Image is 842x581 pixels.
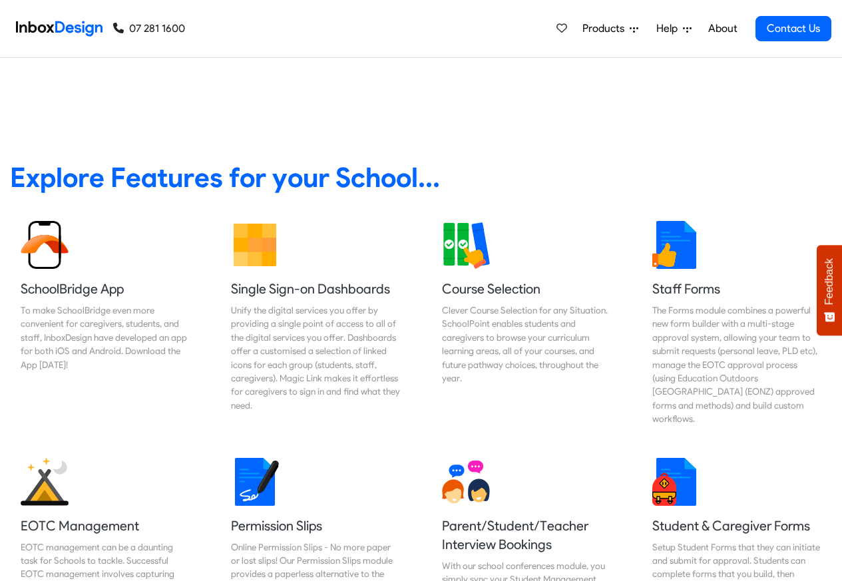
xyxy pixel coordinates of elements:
img: 2022_01_13_icon_conversation.svg [442,458,490,506]
heading: Explore Features for your School... [10,160,832,194]
span: Products [582,21,630,37]
h5: Parent/Student/Teacher Interview Bookings [442,516,611,554]
div: Clever Course Selection for any Situation. SchoolPoint enables students and caregivers to browse ... [442,303,611,385]
span: Help [656,21,683,37]
button: Feedback - Show survey [817,245,842,335]
a: 07 281 1600 [113,21,185,37]
img: 2022_01_13_icon_course_selection.svg [442,221,490,269]
div: The Forms module combines a powerful new form builder with a multi-stage approval system, allowin... [652,303,821,426]
img: 2022_01_13_icon_thumbsup.svg [652,221,700,269]
div: To make SchoolBridge even more convenient for caregivers, students, and staff, InboxDesign have d... [21,303,190,371]
img: 2022_01_13_icon_sb_app.svg [21,221,69,269]
a: Products [577,15,644,42]
a: About [704,15,741,42]
a: Course Selection Clever Course Selection for any Situation. SchoolPoint enables students and care... [431,210,622,437]
h5: Single Sign-on Dashboards [231,280,400,298]
a: Staff Forms The Forms module combines a powerful new form builder with a multi-stage approval sys... [642,210,832,437]
h5: Student & Caregiver Forms [652,516,821,535]
a: Help [651,15,697,42]
img: 2022_01_13_icon_student_form.svg [652,458,700,506]
img: 2022_01_25_icon_eonz.svg [21,458,69,506]
a: SchoolBridge App To make SchoolBridge even more convenient for caregivers, students, and staff, I... [10,210,200,437]
h5: Course Selection [442,280,611,298]
div: Unify the digital services you offer by providing a single point of access to all of the digital ... [231,303,400,412]
img: 2022_01_13_icon_grid.svg [231,221,279,269]
a: Single Sign-on Dashboards Unify the digital services you offer by providing a single point of acc... [220,210,411,437]
a: Contact Us [755,16,831,41]
h5: Staff Forms [652,280,821,298]
h5: Permission Slips [231,516,400,535]
h5: EOTC Management [21,516,190,535]
img: 2022_01_18_icon_signature.svg [231,458,279,506]
h5: SchoolBridge App [21,280,190,298]
span: Feedback [823,258,835,305]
